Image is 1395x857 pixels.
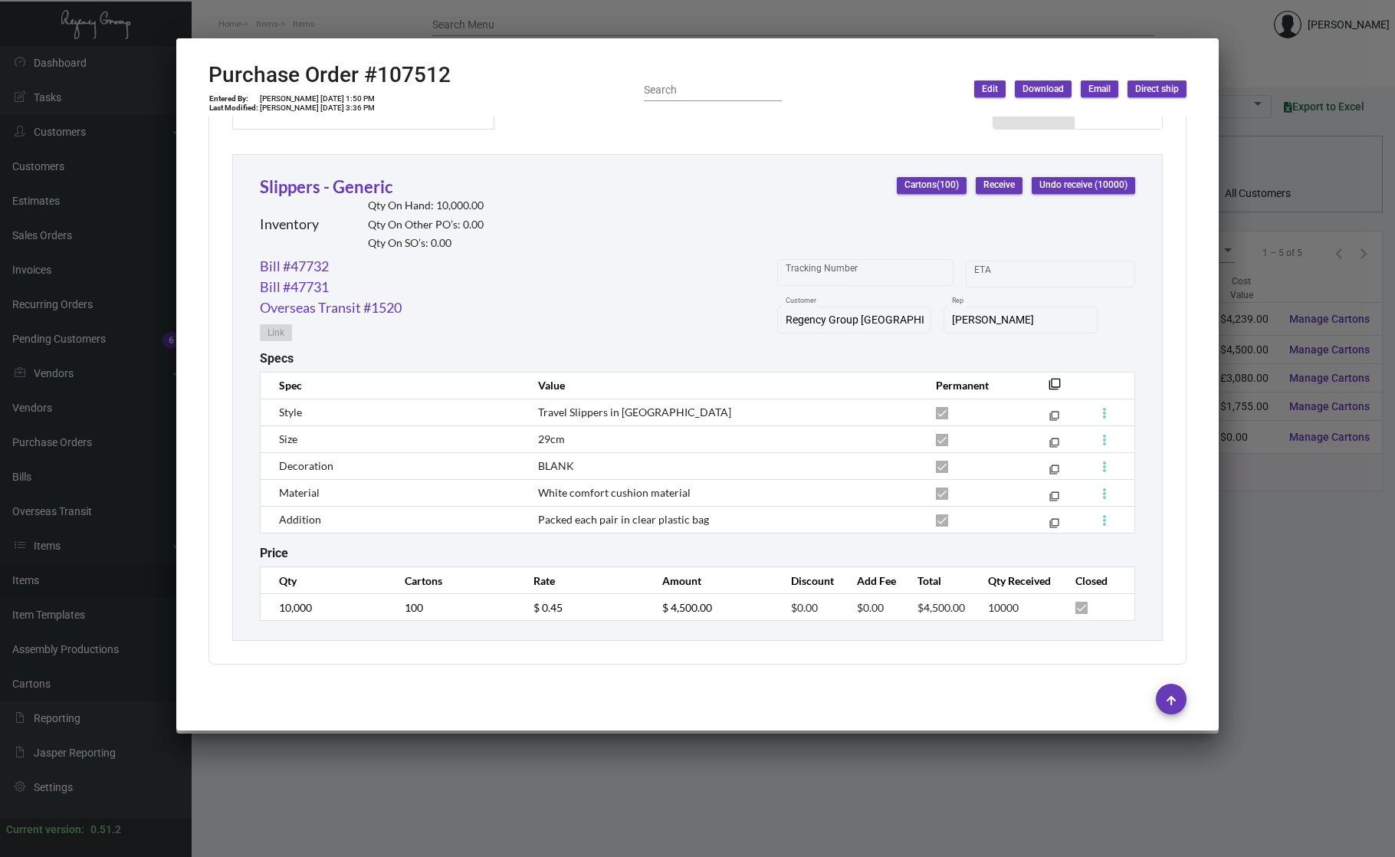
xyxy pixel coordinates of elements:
[1049,494,1059,504] mat-icon: filter_none
[1039,179,1127,192] span: Undo receive (10000)
[842,567,903,594] th: Add Fee
[904,179,959,192] span: Cartons
[279,432,297,445] span: Size
[1127,80,1187,97] button: Direct ship
[976,177,1022,194] button: Receive
[1032,177,1135,194] button: Undo receive (10000)
[1049,441,1059,451] mat-icon: filter_none
[538,459,574,472] span: BLANK
[1049,414,1059,424] mat-icon: filter_none
[259,94,376,103] td: [PERSON_NAME] [DATE] 1:50 PM
[368,218,484,231] h2: Qty On Other PO’s: 0.00
[389,567,518,594] th: Cartons
[538,486,691,499] span: White comfort cushion material
[260,176,393,197] a: Slippers - Generic
[937,180,959,191] span: (100)
[1015,80,1072,97] button: Download
[259,103,376,113] td: [PERSON_NAME] [DATE] 3:36 PM
[791,601,818,614] span: $0.00
[268,327,284,340] span: Link
[776,567,841,594] th: Discount
[1022,83,1064,96] span: Download
[538,513,709,526] span: Packed each pair in clear plastic bag
[208,103,259,113] td: Last Modified:
[518,567,647,594] th: Rate
[538,432,565,445] span: 29cm
[983,179,1015,192] span: Receive
[1049,383,1061,395] mat-icon: filter_none
[368,199,484,212] h2: Qty On Hand: 10,000.00
[1081,80,1118,97] button: Email
[902,567,973,594] th: Total
[368,237,484,250] h2: Qty On SO’s: 0.00
[973,567,1060,594] th: Qty Received
[279,459,333,472] span: Decoration
[523,372,921,399] th: Value
[982,83,998,96] span: Edit
[260,297,402,318] a: Overseas Transit #1520
[261,567,389,594] th: Qty
[90,822,121,838] div: 0.51.2
[260,256,329,277] a: Bill #47732
[988,601,1019,614] span: 10000
[1049,468,1059,478] mat-icon: filter_none
[1135,83,1179,96] span: Direct ship
[279,486,320,499] span: Material
[1049,521,1059,531] mat-icon: filter_none
[208,62,451,88] h2: Purchase Order #107512
[974,268,1022,280] input: Start date
[279,513,321,526] span: Addition
[917,601,965,614] span: $4,500.00
[279,406,302,419] span: Style
[857,601,884,614] span: $0.00
[208,94,259,103] td: Entered By:
[1088,83,1111,96] span: Email
[974,80,1006,97] button: Edit
[260,351,294,366] h2: Specs
[260,216,319,233] h2: Inventory
[538,406,731,419] span: Travel Slippers in [GEOGRAPHIC_DATA]
[260,277,329,297] a: Bill #47731
[261,372,523,399] th: Spec
[6,822,84,838] div: Current version:
[647,567,776,594] th: Amount
[1060,567,1134,594] th: Closed
[1035,268,1108,280] input: End date
[260,546,288,560] h2: Price
[921,372,1026,399] th: Permanent
[260,324,292,341] button: Link
[897,177,967,194] button: Cartons(100)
